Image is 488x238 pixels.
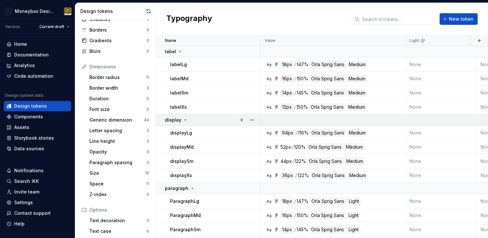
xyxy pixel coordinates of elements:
td: None [406,208,477,223]
div: 145% [297,89,308,96]
div: Z-index [89,191,147,198]
div: 64px [280,129,295,136]
a: Blurs0 [79,46,152,56]
p: labelXs [170,104,187,110]
a: Duration0 [87,94,152,104]
div: Design tokens [14,103,47,109]
span: Current draft [39,24,64,29]
div: 147% [297,61,309,68]
div: 120% [294,144,306,151]
a: Line height3 [87,136,152,146]
div: Line height [89,138,147,144]
div: 11 [146,75,149,80]
div: Medium [347,75,367,82]
a: Design tokens [4,101,71,111]
td: None [406,140,477,154]
a: Analytics [4,60,71,71]
div: 0 [147,160,149,165]
div: 3 [147,85,149,91]
div: 3 [147,139,149,144]
div: Duration [89,95,147,102]
div: Orla Sprig Sans [310,129,346,136]
div: Gradients [89,37,147,44]
div: Medium [348,172,368,179]
div: Orla Sprig Sans [310,226,346,233]
td: None [406,57,477,72]
div: Light [347,198,361,205]
a: Documentation [4,50,71,60]
td: None [406,168,477,183]
p: ParagraphLg [170,198,199,204]
div: / [292,144,293,151]
div: Light [347,212,360,219]
div: Orla Sprig Sans [310,61,346,68]
div: Ag [266,62,271,67]
div: Orla Sprig Sans [310,172,346,179]
div: / [294,212,296,219]
button: Current draft [36,22,72,31]
p: ParagraphMd [170,212,201,219]
p: labelLg [170,61,187,68]
div: 0 [147,149,149,154]
div: / [294,61,296,68]
p: labelMd [170,75,188,82]
button: Contact support [4,208,71,218]
div: 18px [280,198,294,205]
div: 0 [147,96,149,101]
div: Text case [89,228,147,234]
div: Documentation [14,52,49,58]
div: / [295,172,297,179]
div: 0 [147,27,149,33]
div: 16px [280,212,294,219]
div: Help [14,221,25,227]
div: Font size [89,106,147,113]
div: Ag [266,76,271,81]
a: Gradients0 [79,35,152,46]
div: Orla Sprig Sans [309,104,345,111]
img: c17557e8-ebdc-49e2-ab9e-7487adcf6d53.png [5,7,12,15]
div: Size [89,170,145,176]
div: 12px [280,104,293,111]
div: 52px [280,144,291,151]
div: Text decoration [89,217,147,224]
td: None [406,100,477,114]
a: Size10 [87,168,152,178]
p: label [165,48,176,55]
div: Ag [266,159,271,164]
div: 147% [297,198,309,205]
td: None [406,72,477,86]
div: / [296,129,297,136]
div: 44 [144,117,149,123]
div: 0 [147,229,149,234]
div: Medium [347,104,367,111]
a: Space11 [87,179,152,189]
div: Ag [266,173,271,178]
a: Settings [4,197,71,208]
a: Home [4,39,71,49]
p: displayLg [170,130,192,136]
div: Letter spacing [89,127,147,134]
div: Assets [14,124,29,131]
a: Border radius11 [87,72,152,83]
div: Notifications [14,167,44,174]
div: Data sources [14,145,44,152]
a: Storybook stories [4,133,71,143]
div: Design tokens [80,8,144,15]
p: displayMd [170,144,194,150]
div: Orla Sprig Sans [310,212,346,219]
div: Settings [14,199,33,206]
div: 36px [280,172,295,179]
div: Orla Sprig Sans [310,198,346,205]
a: Opacity0 [87,147,152,157]
div: 10 [145,171,149,176]
a: Generic dimension44 [87,115,152,125]
div: 150% [297,75,308,82]
div: Generic dimension [89,117,144,123]
a: Borders0 [79,25,152,35]
p: displayXs [170,172,192,179]
a: Text case0 [87,226,152,236]
div: Light [347,226,360,233]
div: / [294,104,296,111]
div: Border radius [89,74,146,81]
div: Components [14,114,43,120]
